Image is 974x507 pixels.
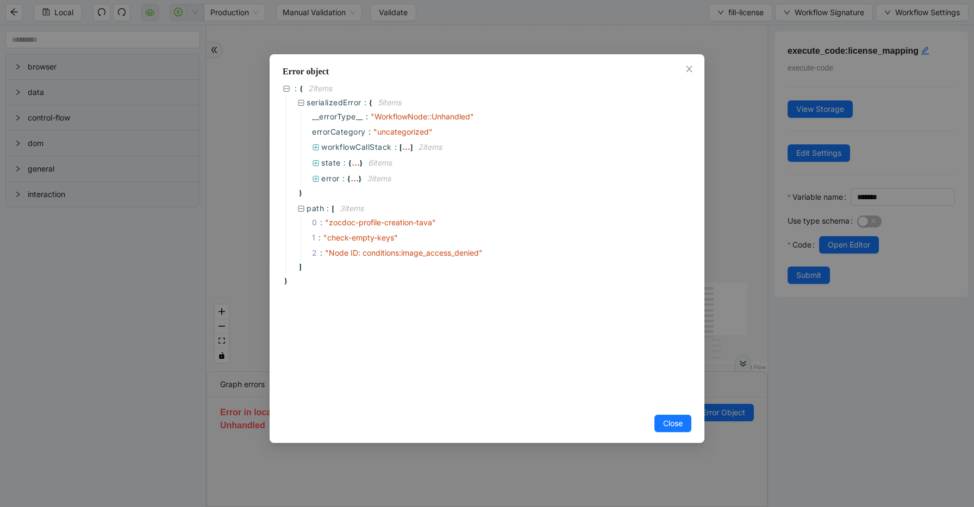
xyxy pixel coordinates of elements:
span: : [342,173,345,185]
span: serializedError [307,98,361,107]
button: Close [683,64,695,75]
span: 6 item s [368,158,392,167]
span: close [685,65,694,73]
span: : [295,83,297,94]
span: ] [410,142,413,154]
div: : [320,247,323,259]
span: ] [297,261,302,273]
div: : [320,217,323,229]
span: state [321,158,341,167]
span: : [344,157,346,169]
span: " Node ID: conditions:image_access_denied " [325,248,483,257]
span: : [369,126,371,138]
div: : [319,232,321,244]
span: 3 item s [367,174,391,183]
span: " WorkflowNode::Unhandled " [371,112,474,121]
span: [ [332,203,335,215]
span: : [395,141,397,153]
span: 2 item s [418,142,442,151]
span: { [347,173,351,185]
span: 3 item s [340,204,364,213]
span: " uncategorized " [373,127,433,136]
span: Close [663,417,683,429]
span: : [327,202,329,214]
span: { [348,157,352,169]
div: ... [352,160,360,165]
div: ... [402,144,410,149]
span: } [359,173,362,185]
span: { [300,83,303,95]
span: " zocdoc-profile-creation-tava " [325,218,436,227]
span: { [369,97,372,109]
span: : [364,97,367,109]
button: Close [654,415,691,432]
span: errorCategory [312,126,366,138]
span: 2 [312,247,325,259]
span: [ [399,142,402,154]
span: : [366,111,368,123]
span: path [307,204,324,213]
span: 2 item s [308,84,332,93]
span: 0 [312,217,325,229]
span: __errorType__ [312,111,363,123]
span: workflowCallStack [321,142,392,151]
span: } [297,187,302,199]
span: } [283,275,288,287]
span: 5 item s [378,98,401,107]
span: error [321,174,340,183]
span: 1 [312,232,323,244]
div: ... [351,175,359,181]
span: } [360,157,363,169]
div: Error object [283,65,691,78]
span: " check-empty-keys " [323,233,398,242]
